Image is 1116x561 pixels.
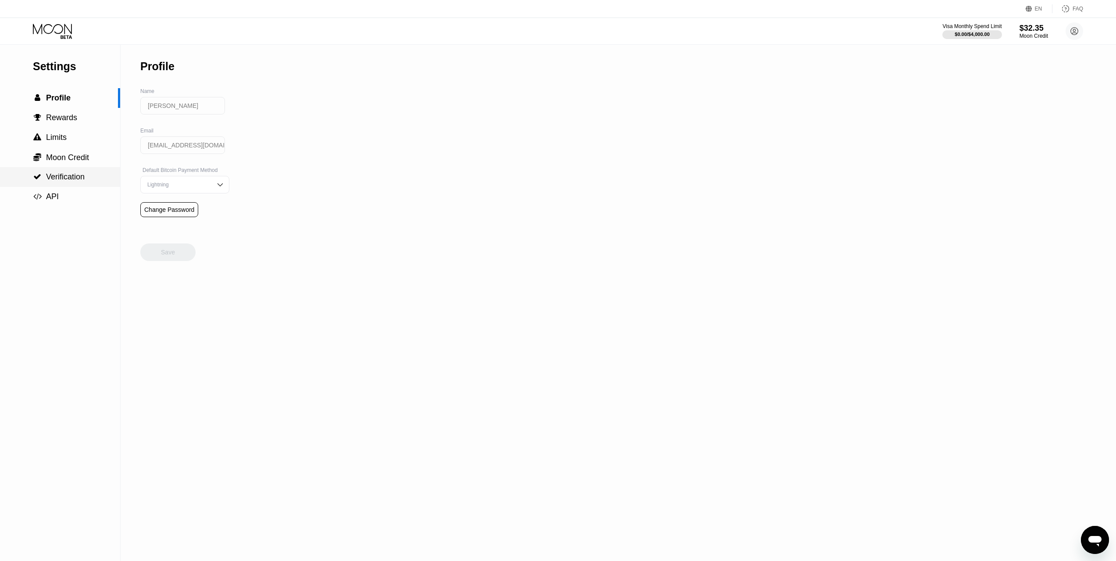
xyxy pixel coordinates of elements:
[955,32,990,37] div: $0.00 / $4,000.00
[140,88,229,94] div: Name
[1081,526,1109,554] iframe: Кнопка запуска окна обмена сообщениями
[140,167,229,173] div: Default Bitcoin Payment Method
[46,113,77,122] span: Rewards
[140,128,229,134] div: Email
[35,94,40,102] span: 
[33,60,120,73] div: Settings
[1035,6,1042,12] div: EN
[140,60,175,73] div: Profile
[33,133,41,141] span: 
[46,93,71,102] span: Profile
[942,23,1002,29] div: Visa Monthly Spend Limit
[46,153,89,162] span: Moon Credit
[942,23,1002,39] div: Visa Monthly Spend Limit$0.00/$4,000.00
[33,94,42,102] div: 
[33,173,41,181] span: 
[33,114,42,121] div: 
[34,114,41,121] span: 
[33,173,42,181] div: 
[33,153,41,161] span: 
[33,153,42,161] div: 
[1073,6,1083,12] div: FAQ
[46,172,85,181] span: Verification
[1020,33,1048,39] div: Moon Credit
[33,133,42,141] div: 
[1026,4,1052,13] div: EN
[1020,24,1048,33] div: $32.35
[46,133,67,142] span: Limits
[1052,4,1083,13] div: FAQ
[145,182,211,188] div: Lightning
[144,206,194,213] div: Change Password
[46,192,59,201] span: API
[1020,24,1048,39] div: $32.35Moon Credit
[140,202,198,217] div: Change Password
[33,193,42,200] span: 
